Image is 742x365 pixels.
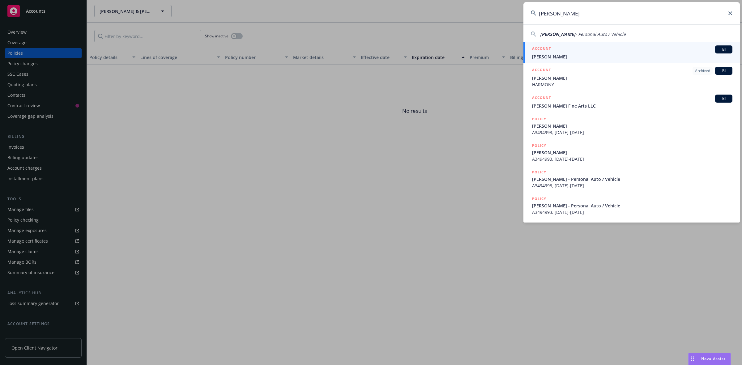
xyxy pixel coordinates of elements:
a: ACCOUNTArchivedBI[PERSON_NAME]HARMONY [523,63,740,91]
span: [PERSON_NAME] [532,149,732,156]
a: POLICY[PERSON_NAME] - Personal Auto / VehicleA3494993, [DATE]-[DATE] [523,192,740,219]
span: A3494993, [DATE]-[DATE] [532,129,732,136]
span: [PERSON_NAME] [532,53,732,60]
h5: ACCOUNT [532,45,551,53]
a: ACCOUNTBI[PERSON_NAME] Fine Arts LLC [523,91,740,112]
a: POLICY[PERSON_NAME] - Personal Auto / VehicleA3494993, [DATE]-[DATE] [523,166,740,192]
span: [PERSON_NAME] - Personal Auto / Vehicle [532,202,732,209]
span: - Personal Auto / Vehicle [575,31,626,37]
a: POLICY[PERSON_NAME]A3494993, [DATE]-[DATE] [523,112,740,139]
h5: POLICY [532,116,546,122]
span: [PERSON_NAME] Fine Arts LLC [532,103,732,109]
span: [PERSON_NAME] [532,75,732,81]
span: [PERSON_NAME] [540,31,575,37]
h5: POLICY [532,142,546,149]
span: Archived [695,68,710,74]
span: HARMONY [532,81,732,88]
div: Drag to move [689,353,696,365]
a: POLICY[PERSON_NAME]A3494993, [DATE]-[DATE] [523,139,740,166]
input: Search... [523,2,740,24]
h5: POLICY [532,196,546,202]
span: [PERSON_NAME] - Personal Auto / Vehicle [532,176,732,182]
h5: ACCOUNT [532,95,551,102]
h5: POLICY [532,169,546,175]
span: BI [718,47,730,52]
a: ACCOUNTBI[PERSON_NAME] [523,42,740,63]
span: A3494993, [DATE]-[DATE] [532,156,732,162]
span: BI [718,96,730,101]
span: A3494993, [DATE]-[DATE] [532,209,732,215]
h5: ACCOUNT [532,67,551,74]
button: Nova Assist [688,353,731,365]
span: A3494993, [DATE]-[DATE] [532,182,732,189]
span: [PERSON_NAME] [532,123,732,129]
span: BI [718,68,730,74]
span: Nova Assist [701,356,726,361]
